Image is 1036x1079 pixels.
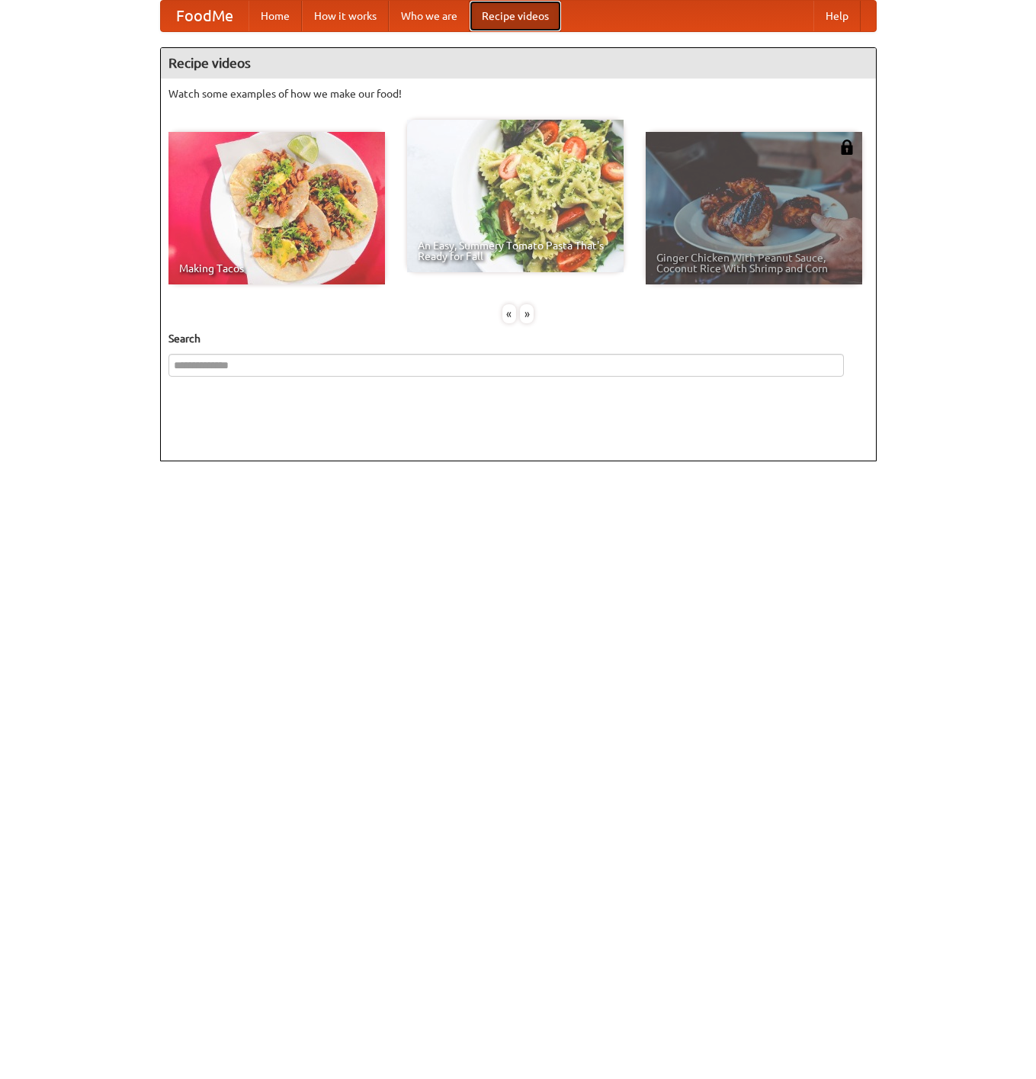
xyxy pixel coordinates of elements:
div: » [520,304,534,323]
span: An Easy, Summery Tomato Pasta That's Ready for Fall [418,240,613,262]
a: Who we are [389,1,470,31]
div: « [502,304,516,323]
a: How it works [302,1,389,31]
a: Making Tacos [168,132,385,284]
a: Help [813,1,861,31]
a: FoodMe [161,1,249,31]
a: An Easy, Summery Tomato Pasta That's Ready for Fall [407,120,624,272]
h4: Recipe videos [161,48,876,79]
span: Making Tacos [179,263,374,274]
h5: Search [168,331,868,346]
a: Recipe videos [470,1,561,31]
p: Watch some examples of how we make our food! [168,86,868,101]
img: 483408.png [839,140,855,155]
a: Home [249,1,302,31]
